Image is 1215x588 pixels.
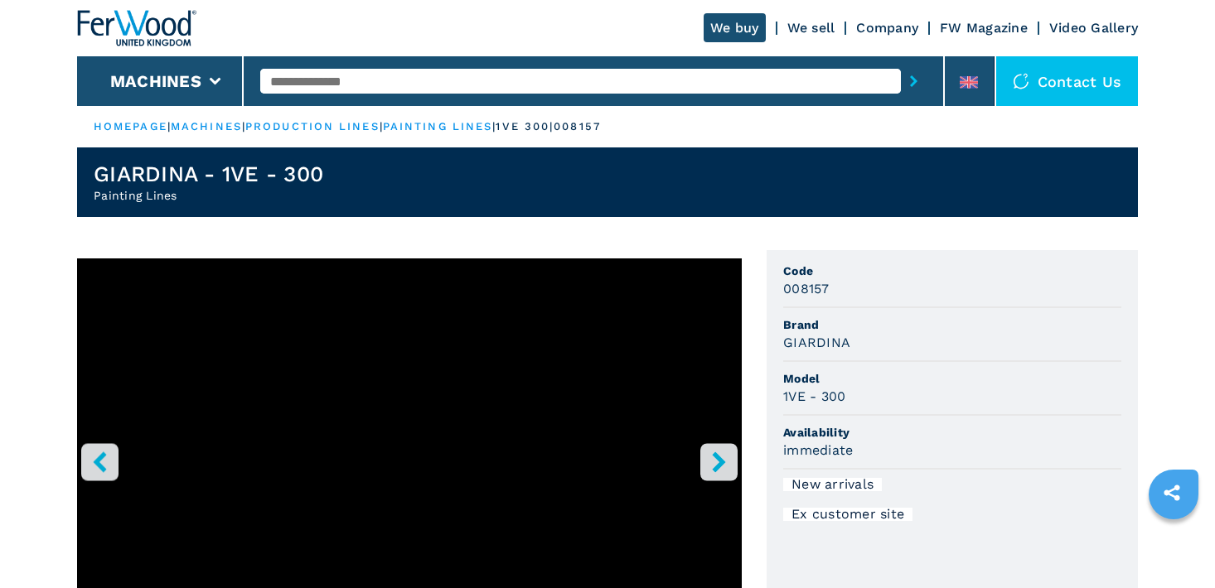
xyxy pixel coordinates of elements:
p: 008157 [554,119,601,134]
span: Model [783,370,1121,387]
a: We buy [704,13,766,42]
span: | [167,120,171,133]
a: Company [856,20,918,36]
a: FW Magazine [940,20,1028,36]
a: Video Gallery [1049,20,1138,36]
a: painting lines [383,120,492,133]
iframe: Chat [1145,513,1203,576]
button: Machines [110,71,201,91]
div: Contact us [996,56,1139,106]
a: We sell [787,20,835,36]
div: New arrivals [783,478,882,491]
span: | [380,120,383,133]
button: submit-button [901,62,927,100]
span: Code [783,263,1121,279]
h1: GIARDINA - 1VE - 300 [94,161,323,187]
img: Ferwood [77,10,196,46]
h3: 008157 [783,279,830,298]
p: 1ve 300 | [496,119,554,134]
a: machines [171,120,242,133]
span: | [492,120,496,133]
a: production lines [245,120,380,133]
img: Contact us [1013,73,1029,89]
button: right-button [700,443,738,480]
div: Ex customer site [783,508,912,521]
button: left-button [81,443,119,480]
h3: GIARDINA [783,333,850,352]
a: HOMEPAGE [94,120,167,133]
span: | [242,120,245,133]
h3: immediate [783,441,853,460]
span: Brand [783,316,1121,333]
a: sharethis [1151,472,1193,513]
h3: 1VE - 300 [783,387,845,406]
h2: Painting Lines [94,187,323,204]
span: Availability [783,424,1121,441]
